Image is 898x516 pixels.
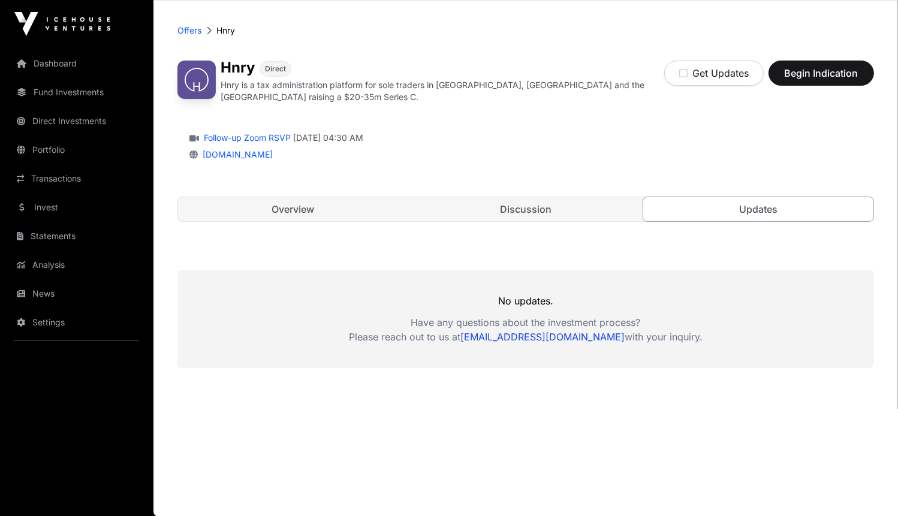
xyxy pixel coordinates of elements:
[216,25,235,37] p: Hnry
[177,25,201,37] a: Offers
[10,50,144,77] a: Dashboard
[784,66,859,80] span: Begin Indication
[178,197,408,221] a: Overview
[177,270,874,368] div: No updates.
[643,197,874,222] a: Updates
[10,223,144,249] a: Statements
[178,197,873,221] nav: Tabs
[198,149,273,159] a: [DOMAIN_NAME]
[769,73,874,85] a: Begin Indication
[10,108,144,134] a: Direct Investments
[460,331,625,343] a: [EMAIL_ADDRESS][DOMAIN_NAME]
[10,165,144,192] a: Transactions
[10,79,144,105] a: Fund Investments
[10,137,144,163] a: Portfolio
[769,61,874,86] button: Begin Indication
[411,197,641,221] a: Discussion
[221,79,664,103] p: Hnry is a tax administration platform for sole traders in [GEOGRAPHIC_DATA], [GEOGRAPHIC_DATA] an...
[201,132,291,144] a: Follow-up Zoom RSVP
[177,315,874,344] p: Have any questions about the investment process? Please reach out to us at with your inquiry.
[265,64,286,74] span: Direct
[293,132,363,144] span: [DATE] 04:30 AM
[10,280,144,307] a: News
[664,61,764,86] button: Get Updates
[10,252,144,278] a: Analysis
[14,12,110,36] img: Icehouse Ventures Logo
[838,458,898,516] iframe: Chat Widget
[221,61,255,77] h1: Hnry
[10,309,144,336] a: Settings
[177,61,216,99] img: Hnry
[10,194,144,221] a: Invest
